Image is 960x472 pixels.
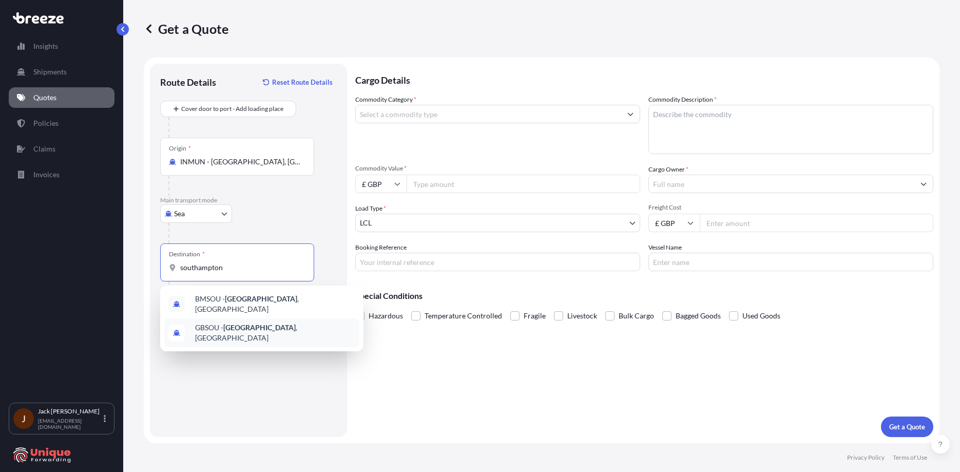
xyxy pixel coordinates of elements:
b: [GEOGRAPHIC_DATA] [225,294,297,303]
span: Sea [174,209,185,219]
b: [GEOGRAPHIC_DATA] [223,323,296,332]
p: Policies [33,118,59,128]
button: Select transport [160,204,232,223]
span: Cover door to port - Add loading place [181,104,283,114]
input: Type amount [407,175,640,193]
span: Bagged Goods [676,308,721,324]
span: Bulk Cargo [619,308,654,324]
input: Select a commodity type [356,105,621,123]
p: Reset Route Details [272,77,333,87]
span: LCL [360,218,372,228]
p: Terms of Use [893,454,927,462]
span: Commodity Value [355,164,640,173]
label: Commodity Category [355,95,416,105]
span: Fragile [524,308,546,324]
input: Full name [649,175,914,193]
img: organization-logo [13,447,72,463]
span: Freight Cost [648,203,933,212]
p: Special Conditions [355,292,933,300]
p: Claims [33,144,55,154]
button: Show suggestions [621,105,640,123]
label: Booking Reference [355,242,407,253]
span: Load Type [355,203,386,214]
button: Show suggestions [914,175,933,193]
p: Privacy Policy [847,454,885,462]
p: [EMAIL_ADDRESS][DOMAIN_NAME] [38,418,102,430]
input: Enter amount [700,214,933,232]
input: Origin [180,157,301,167]
p: Get a Quote [889,422,925,432]
p: Route Details [160,76,216,88]
span: GBSOU - , [GEOGRAPHIC_DATA] [195,323,355,343]
div: Show suggestions [160,286,363,351]
input: Enter name [648,253,933,271]
p: Cargo Details [355,64,933,95]
p: Insights [33,41,58,51]
p: Quotes [33,92,56,103]
p: Get a Quote [144,21,228,37]
span: Hazardous [369,308,403,324]
span: Livestock [567,308,597,324]
div: Origin [169,144,191,153]
p: Shipments [33,67,67,77]
span: Temperature Controlled [425,308,502,324]
input: Destination [180,262,301,273]
span: J [22,413,26,424]
span: Used Goods [742,308,780,324]
label: Cargo Owner [648,164,688,175]
p: Main transport mode [160,196,337,204]
div: Destination [169,250,205,258]
label: Vessel Name [648,242,682,253]
p: Jack [PERSON_NAME] [38,407,102,416]
input: Your internal reference [355,253,640,271]
p: Invoices [33,169,60,180]
label: Commodity Description [648,95,717,105]
span: BMSOU - , [GEOGRAPHIC_DATA] [195,294,355,314]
